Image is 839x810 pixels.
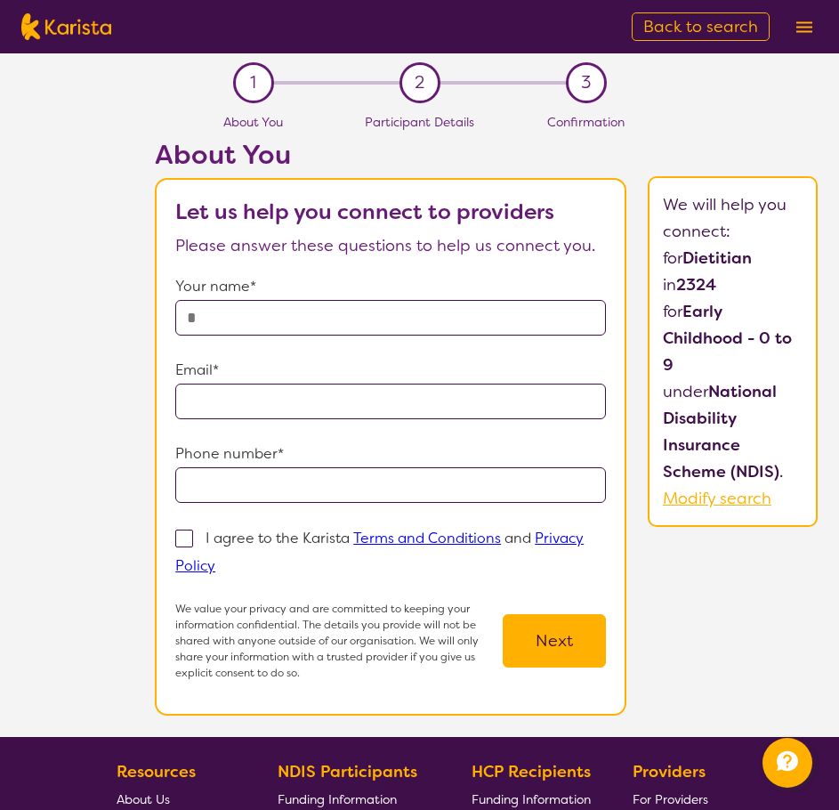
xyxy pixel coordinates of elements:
img: Karista logo [21,13,111,40]
button: Channel Menu [762,738,812,788]
p: for [663,245,803,271]
p: I agree to the Karista and [175,529,584,575]
span: 3 [581,69,591,96]
b: Providers [633,761,706,782]
b: Early Childhood - 0 to 9 [663,301,792,376]
p: for [663,298,803,378]
p: Email* [175,357,606,384]
img: menu [796,21,812,33]
b: NDIS Participants [278,761,417,782]
p: We value your privacy and are committed to keeping your information confidential. The details you... [175,601,503,681]
span: 1 [250,69,256,96]
b: Let us help you connect to providers [175,198,554,226]
span: Funding Information [472,791,591,807]
span: Funding Information [278,791,397,807]
b: HCP Recipients [472,761,591,782]
b: Dietitian [682,247,752,269]
a: Modify search [663,488,771,509]
span: Participant Details [365,114,474,130]
b: Resources [117,761,196,782]
p: Your name* [175,273,606,300]
h2: About You [155,139,626,171]
button: Next [503,614,606,668]
span: Confirmation [547,114,625,130]
a: Terms and Conditions [353,529,501,547]
span: 2 [415,69,424,96]
p: Phone number* [175,441,606,467]
b: National Disability Insurance Scheme (NDIS) [663,381,779,482]
p: We will help you connect: [663,191,803,245]
p: in [663,271,803,298]
span: Back to search [643,16,758,37]
p: under . [663,378,803,485]
span: For Providers [633,791,708,807]
b: 2324 [676,274,716,296]
span: About You [223,114,283,130]
span: About Us [117,791,170,807]
a: Back to search [632,12,770,41]
p: Please answer these questions to help us connect you. [175,232,606,259]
